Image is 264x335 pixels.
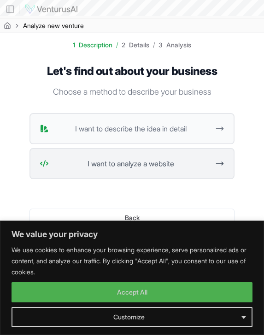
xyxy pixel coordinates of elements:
[166,41,191,49] span: analysis
[4,21,84,30] nav: breadcrumb
[0,229,264,240] p: We value your privacy
[53,158,209,169] span: I want to analyze a website
[23,21,84,30] span: Analyze new venture
[29,64,235,78] h1: Let's find out about your business
[12,307,252,327] button: Customize
[129,41,149,49] span: details
[73,40,75,50] div: 1
[12,244,252,278] p: We use cookies to enhance your browsing experience, serve personalized ads or content, and analyz...
[53,123,209,134] span: I want to describe the idea in detail
[122,40,125,50] div: 2
[79,41,112,49] span: description
[29,113,235,144] button: I want to describe the idea in detail
[12,282,252,302] button: Accept All
[29,209,235,227] button: Back
[29,148,235,179] button: I want to analyze a website
[158,40,163,50] div: 3
[29,85,235,98] p: Choose a method to describe your business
